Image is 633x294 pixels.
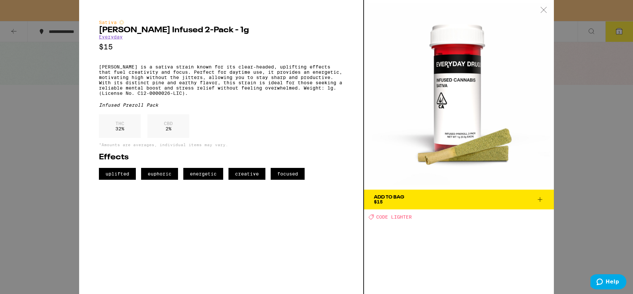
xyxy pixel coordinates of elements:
[228,168,265,180] span: creative
[99,143,344,147] p: *Amounts are averages, individual items may vary.
[364,190,554,209] button: Add To Bag$15
[99,43,344,51] p: $15
[183,168,223,180] span: energetic
[119,20,124,25] img: sativaColor.svg
[374,195,404,200] div: Add To Bag
[99,20,344,25] div: Sativa
[374,199,383,204] span: $15
[164,121,173,126] p: CBD
[99,102,344,108] div: Infused Preroll Pack
[271,168,305,180] span: focused
[376,214,412,220] span: CODE LIGHTER
[590,274,626,291] iframe: Opens a widget where you can find more information
[99,64,344,96] p: [PERSON_NAME] is a sativa strain known for its clear-headed, uplifting effects that fuel creativi...
[115,121,124,126] p: THC
[99,26,344,34] h2: [PERSON_NAME] Infused 2-Pack - 1g
[99,168,136,180] span: uplifted
[141,168,178,180] span: euphoric
[147,114,189,138] div: 2 %
[99,34,123,40] a: Everyday
[99,153,344,161] h2: Effects
[99,114,141,138] div: 32 %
